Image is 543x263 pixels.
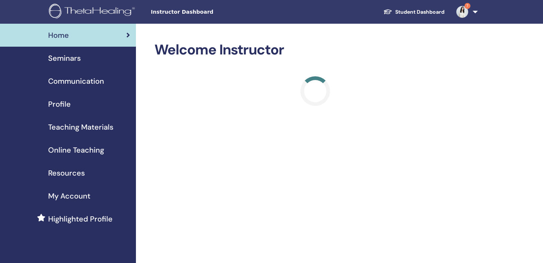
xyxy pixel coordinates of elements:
a: Student Dashboard [377,5,450,19]
span: Highlighted Profile [48,213,113,224]
span: Resources [48,167,85,179]
span: 7 [464,3,470,9]
span: Communication [48,76,104,87]
span: Instructor Dashboard [151,8,262,16]
img: logo.png [49,4,137,20]
h2: Welcome Instructor [154,41,477,59]
span: Home [48,30,69,41]
span: My Account [48,190,90,202]
span: Teaching Materials [48,121,113,133]
span: Online Teaching [48,144,104,156]
span: Profile [48,99,71,110]
img: default.jpg [456,6,468,18]
span: Seminars [48,53,81,64]
img: graduation-cap-white.svg [383,9,392,15]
